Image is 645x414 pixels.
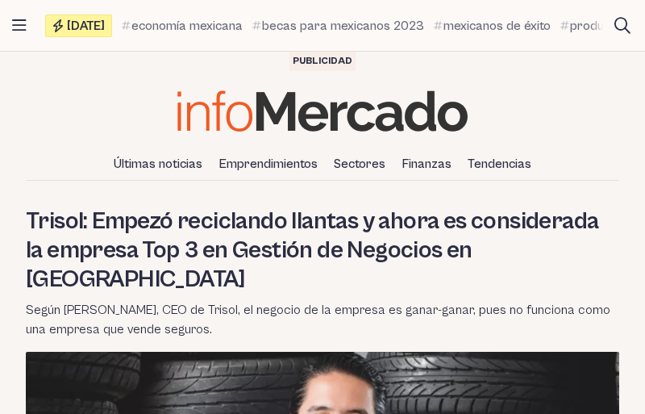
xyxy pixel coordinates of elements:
a: Finanzas [395,150,458,178]
a: becas para mexicanos 2023 [252,16,424,36]
a: Tendencias [461,150,538,178]
a: Emprendimientos [212,150,324,178]
span: mexicanos de éxito [443,16,551,36]
div: Publicidad [289,52,356,71]
span: becas para mexicanos 2023 [262,16,424,36]
img: Infomercado México logo [177,90,468,132]
span: economía mexicana [131,16,243,36]
a: Trisol: Empezó reciclando llantas y ahora es considerada la empresa Top 3 en Gestión de Negocios ... [26,207,598,293]
a: Últimas noticias [107,150,209,178]
a: mexicanos de éxito [434,16,551,36]
p: Según [PERSON_NAME], CEO de Trisol, el negocio de la empresa es ganar-ganar, pues no funciona com... [26,300,619,339]
a: Sectores [327,150,392,178]
span: [DATE] [67,19,105,32]
a: economía mexicana [122,16,243,36]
